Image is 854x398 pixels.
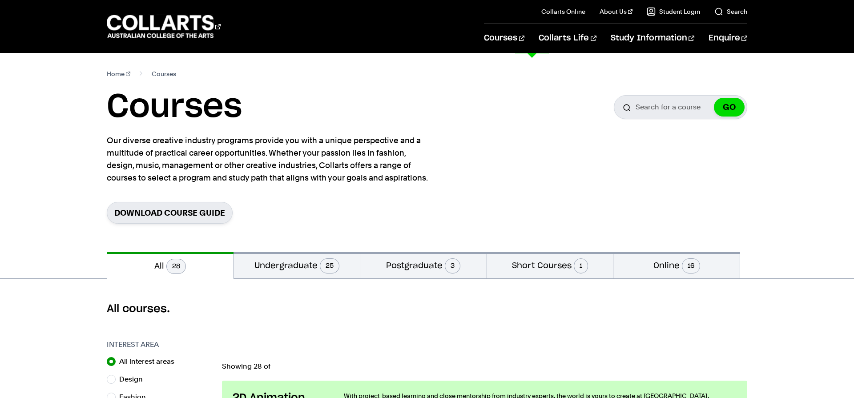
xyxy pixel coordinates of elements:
button: GO [714,98,745,117]
label: Design [119,373,150,386]
a: Home [107,68,130,80]
p: Showing 28 of [222,363,747,370]
span: 3 [445,258,460,273]
span: 28 [166,259,186,274]
h2: All courses. [107,302,747,316]
h1: Courses [107,87,242,127]
a: Collarts Online [541,7,585,16]
a: Download Course Guide [107,202,233,224]
input: Search for a course [614,95,747,119]
span: 1 [574,258,588,273]
a: Student Login [647,7,700,16]
a: Study Information [611,24,694,53]
a: Collarts Life [539,24,596,53]
p: Our diverse creative industry programs provide you with a unique perspective and a multitude of p... [107,134,431,184]
button: Online16 [613,252,740,278]
span: 16 [682,258,700,273]
span: Courses [152,68,176,80]
h3: Interest Area [107,339,213,350]
button: Short Courses1 [487,252,613,278]
a: Courses [484,24,524,53]
label: All interest areas [119,355,181,368]
button: All28 [107,252,234,279]
span: 25 [320,258,339,273]
a: About Us [600,7,632,16]
button: Undergraduate25 [234,252,360,278]
a: Search [714,7,747,16]
button: Postgraduate3 [360,252,487,278]
div: Go to homepage [107,14,221,39]
a: Enquire [709,24,747,53]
